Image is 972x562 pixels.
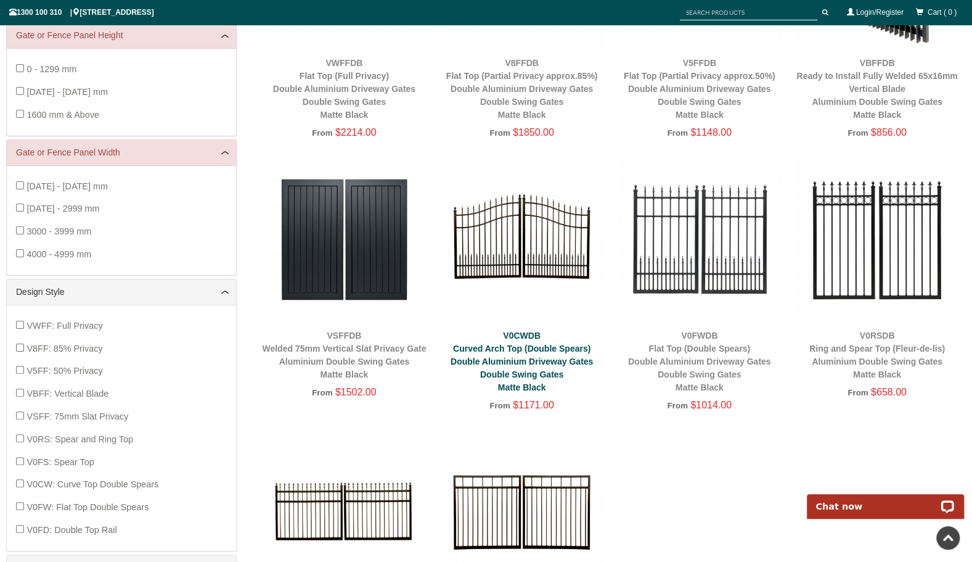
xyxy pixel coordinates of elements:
[668,128,688,138] span: From
[16,286,227,299] a: Design Style
[27,411,128,421] span: VSFF: 75mm Slat Privacy
[262,331,426,379] a: VSFFDBWelded 75mm Vertical Slat Privacy GateAluminium Double Swing GatesMatte Black
[928,8,957,17] span: Cart ( 0 )
[27,479,158,489] span: V0CW: Curve Top Double Spears
[27,434,133,444] span: V0RS: Spear and Ring Top
[513,127,554,138] span: $1850.00
[335,127,377,138] span: $2214.00
[27,249,91,259] span: 4000 - 4999 mm
[668,401,688,410] span: From
[871,127,907,138] span: $856.00
[871,387,907,397] span: $658.00
[809,331,945,379] a: V0RSDBRing and Spear Top (Fleur-de-lis)Aluminium Double Swing GatesMatte Black
[27,226,91,236] span: 3000 - 3999 mm
[27,204,99,213] span: [DATE] - 2999 mm
[847,128,868,138] span: From
[439,157,604,322] img: V0CWDB - Curved Arch Top (Double Spears) - Double Aluminium Driveway Gates - Double Swing Gates -...
[847,388,868,397] span: From
[446,58,598,120] a: V8FFDBFlat Top (Partial Privacy approx.85%)Double Aluminium Driveway GatesDouble Swing GatesMatte...
[27,389,108,399] span: VBFF: Vertical Blade
[27,457,94,467] span: V0FS: Spear Top
[513,400,554,410] span: $1171.00
[27,321,102,331] span: VWFF: Full Privacy
[489,401,510,410] span: From
[261,157,427,322] img: VSFFDB - Welded 75mm Vertical Slat Privacy Gate - Aluminium Double Swing Gates - Matte Black - Ga...
[856,8,904,17] a: Login/Register
[27,525,116,535] span: V0FD: Double Top Rail
[27,110,99,120] span: 1600 mm & Above
[680,5,817,20] input: SEARCH PRODUCTS
[273,58,415,120] a: VWFFDBFlat Top (Full Privacy)Double Aluminium Driveway GatesDouble Swing GatesMatte Black
[16,146,227,159] a: Gate or Fence Panel Width
[27,366,102,376] span: V5FF: 50% Privacy
[27,87,107,97] span: [DATE] - [DATE] mm
[27,181,107,191] span: [DATE] - [DATE] mm
[335,387,377,397] span: $1502.00
[9,8,154,17] span: 1300 100 310 | [STREET_ADDRESS]
[27,344,102,353] span: V8FF: 85% Privacy
[27,64,76,74] span: 0 - 1299 mm
[27,502,149,512] span: V0FW: Flat Top Double Spears
[451,331,593,392] a: V0CWDBCurved Arch Top (Double Spears)Double Aluminium Driveway GatesDouble Swing GatesMatte Black
[794,157,960,322] img: V0RSDB - Ring and Spear Top (Fleur-de-lis) - Aluminium Double Swing Gates - Matte Black - Gate Wa...
[624,58,775,120] a: V5FFDBFlat Top (Partial Privacy approx.50%)Double Aluminium Driveway GatesDouble Swing GatesMatte...
[690,127,732,138] span: $1148.00
[690,400,732,410] span: $1014.00
[312,128,332,138] span: From
[312,388,332,397] span: From
[16,29,227,42] a: Gate or Fence Panel Height
[617,157,782,322] img: V0FWDB - Flat Top (Double Spears) - Double Aluminium Driveway Gates - Double Swing Gates - Matte ...
[796,58,957,120] a: VBFFDBReady to Install Fully Welded 65x16mm Vertical BladeAluminium Double Swing GatesMatte Black
[628,331,770,392] a: V0FWDBFlat Top (Double Spears)Double Aluminium Driveway GatesDouble Swing GatesMatte Black
[799,480,972,519] iframe: LiveChat chat widget
[489,128,510,138] span: From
